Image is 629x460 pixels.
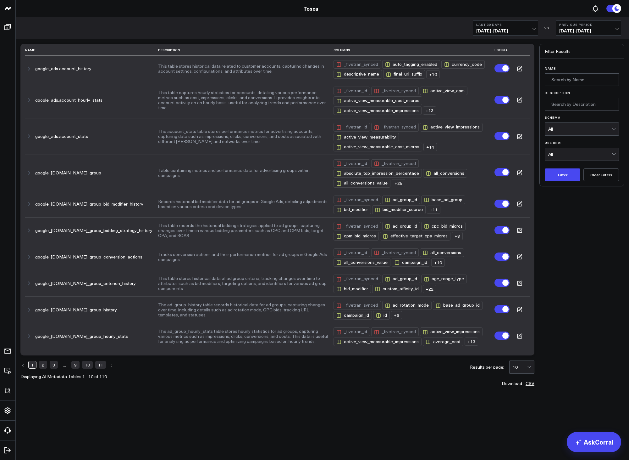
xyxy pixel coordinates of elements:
[334,133,399,141] div: active_view_measurability
[559,23,618,26] b: Previous Period
[423,336,465,346] button: average_cost
[35,134,88,139] button: google_ads.account_stats
[35,170,101,175] button: google_[DOMAIN_NAME]_group
[473,20,538,36] button: Last 30 Days[DATE]-[DATE]
[420,122,484,131] button: active_view_impressions
[158,64,328,74] button: This table stores historical data related to customer accounts, capturing changes in account sett...
[372,283,423,293] button: custom_affinity_id
[371,158,420,168] button: _fivetran_synced
[545,91,619,95] label: Description
[391,310,403,319] button: +6
[494,332,510,340] label: Turn off Use in AI
[441,60,485,69] div: currency_code
[380,230,452,240] button: effective_target_cpa_micros
[545,98,619,111] input: Search by Description
[334,310,373,320] button: campaign_id
[35,307,117,312] button: google_[DOMAIN_NAME]_group_history
[371,327,419,336] div: _fivetran_synced
[158,252,328,262] button: Tracks conversion actions and their performance metrics for ad groups in Google Ads campaigns.
[476,23,535,26] b: Last 30 Days
[334,143,422,151] div: active_view_measurable_cost_micros
[420,87,467,95] div: active_view_cpm
[334,106,422,115] div: active_view_measurable_impressions
[382,222,420,230] div: ad_group_id
[35,98,102,103] button: google_ads.account_hourly_stats
[35,334,128,339] button: google_[DOMAIN_NAME]_group_hourly_stats
[426,69,441,78] button: +10
[371,85,420,95] button: _fivetran_synced
[548,152,612,157] div: All
[334,230,380,240] button: cpm_bid_micros
[334,257,392,267] button: all_conversions_value
[158,129,328,144] button: The account_stats table stores performance metrics for advertising accounts, capturing data such ...
[382,59,441,69] button: auto_tagging_enabled
[35,202,143,207] button: google_[DOMAIN_NAME]_group_bid_modifier_history
[334,232,379,240] div: cpm_bid_micros
[494,305,510,313] label: Turn off Use in AI
[382,196,420,204] div: ad_group_id
[334,169,422,178] div: absolute_top_impression_percentage
[158,90,328,110] button: This table captures hourly statistics for accounts, detailing various performance metrics such as...
[334,158,371,168] button: _fivetran_id
[382,300,433,310] button: ad_rotation_mode
[423,142,438,151] button: +14
[420,123,483,131] div: active_view_impressions
[334,301,381,310] div: _fivetran_synced
[421,222,466,230] div: cpc_bid_micros
[392,179,405,187] div: + 25
[392,258,430,267] div: campaign_id
[431,258,445,267] div: + 10
[420,85,469,95] button: active_view_cpm
[35,66,91,71] button: google_ads.account_history
[494,132,510,140] label: Turn off Use in AI
[371,248,419,257] div: _fivetran_synced
[494,168,510,176] label: Turn off Use in AI
[382,60,440,69] div: auto_tagging_enabled
[545,116,619,119] label: Schema
[382,301,432,310] div: ad_rotation_mode
[494,96,510,104] label: Turn off Use in AI
[494,279,510,287] label: Turn off Use in AI
[334,194,382,204] button: _fivetran_synced
[494,45,510,55] th: Use in AI
[20,361,26,368] a: Previous page
[371,247,420,257] button: _fivetran_synced
[334,105,423,115] button: active_view_measurable_impressions
[35,281,136,286] button: google_[DOMAIN_NAME]_group_criterion_history
[421,273,468,283] button: age_range_type
[334,70,382,78] div: descriptive_name
[371,159,419,168] div: _fivetran_synced
[494,64,510,72] label: Turn off Use in AI
[371,123,419,131] div: _fivetran_synced
[334,205,371,214] div: bid_modifier
[382,273,421,283] button: ad_group_id
[427,206,440,214] div: + 11
[383,70,425,78] div: final_url_suffix
[334,258,390,267] div: all_conversions_value
[334,123,370,131] div: _fivetran_id
[494,200,510,208] label: Turn off Use in AI
[334,132,400,141] button: active_view_measurability
[421,194,466,204] button: base_ad_group
[420,327,483,336] div: active_view_impressions
[433,300,484,310] button: base_ad_group_id
[334,196,381,204] div: _fivetran_synced
[334,327,370,336] div: _fivetran_id
[494,226,510,234] label: Turn off Use in AI
[545,66,619,70] label: Name
[541,26,553,30] div: VS
[513,365,527,370] div: 10
[423,284,438,293] button: +22
[452,231,464,240] button: +8
[334,87,370,95] div: _fivetran_id
[50,361,58,368] a: Page 3
[35,254,142,259] button: google_[DOMAIN_NAME]_group_conversion_actions
[494,253,510,261] label: Turn off Use in AI
[39,361,47,368] a: Page 2
[391,311,402,319] div: + 6
[334,45,494,55] th: Columns
[526,381,534,386] button: CSV
[334,168,423,178] button: absolute_top_impression_percentage
[28,361,36,368] a: Page 1 is your current page
[545,73,619,86] input: Search by Name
